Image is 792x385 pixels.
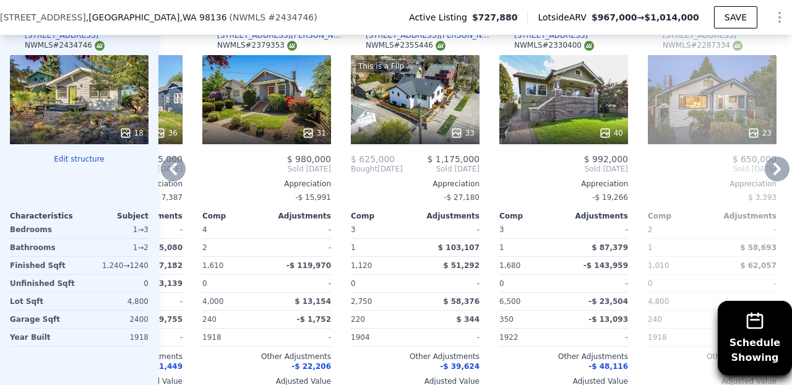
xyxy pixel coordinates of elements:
div: NWMLS # 2379353 [217,40,297,51]
div: Lot Sqft [10,293,77,310]
div: Year Built [10,329,77,346]
span: 240 [202,315,217,324]
div: - [715,275,777,292]
span: , [GEOGRAPHIC_DATA] [86,11,227,24]
span: $ 51,292 [443,261,480,270]
div: 18 [119,127,144,139]
button: ScheduleShowing [718,301,792,375]
div: Appreciation [499,179,628,189]
span: $ 980,000 [287,154,331,164]
span: -$ 11,449 [143,362,183,371]
span: 1,610 [202,261,223,270]
div: 1918 [648,329,710,346]
span: $1,014,000 [644,12,699,22]
div: Adjustments [415,211,480,221]
div: - [566,221,628,238]
div: Comp [499,211,564,221]
span: $ 845,000 [139,154,183,164]
div: 33 [450,127,475,139]
span: 0 [202,279,207,288]
div: - [715,293,777,310]
div: Finished Sqft [10,257,77,274]
span: -$ 22,206 [291,362,331,371]
div: NWMLS # 2330400 [514,40,594,51]
div: Appreciation [648,179,777,189]
div: [STREET_ADDRESS][PERSON_NAME] [217,30,346,40]
span: 2 [648,225,653,234]
span: 1,010 [648,261,669,270]
div: - [269,239,331,256]
div: Unfinished Sqft [10,275,77,292]
div: 40 [599,127,623,139]
button: Edit structure [10,154,148,164]
div: 1,240 → 1240 [82,257,148,274]
span: Bought [351,164,377,174]
span: $ 19,755 [146,315,183,324]
span: -$ 7,387 [152,193,183,202]
span: $ 650,000 [733,154,777,164]
div: Other Adjustments [648,352,777,361]
div: Comp [648,211,712,221]
div: 1918 [82,329,148,346]
a: [STREET_ADDRESS] [499,30,588,40]
div: - [715,221,777,238]
span: 3 [351,225,356,234]
div: Appreciation [202,179,331,189]
div: Adjustments [267,211,331,221]
div: - [418,221,480,238]
span: 4,800 [648,297,669,306]
div: 1918 [202,329,264,346]
div: NWMLS # 2355446 [366,40,445,51]
div: Comp [351,211,415,221]
span: $727,880 [472,11,518,24]
span: $ 3,393 [748,193,777,202]
div: - [566,275,628,292]
span: Sold [DATE] [648,164,777,174]
div: Adjustments [712,211,777,221]
span: $ 344 [456,315,480,324]
div: 2 [202,239,264,256]
div: Adjustments [564,211,628,221]
div: - [269,329,331,346]
span: Sold [DATE] [499,164,628,174]
div: [DATE] [351,164,403,174]
div: 4,800 [82,293,148,310]
img: NWMLS Logo [733,41,742,51]
span: 3 [499,225,504,234]
span: 350 [499,315,514,324]
span: $967,000 [592,12,637,22]
span: -$ 143,959 [583,261,628,270]
div: Other Adjustments [499,352,628,361]
img: NWMLS Logo [287,41,297,51]
div: Other Adjustments [202,352,331,361]
span: $ 58,693 [740,243,777,252]
div: 1 → 2 [82,239,148,256]
span: $ 67,182 [146,261,183,270]
span: $ 58,376 [443,297,480,306]
div: Other Adjustments [351,352,480,361]
div: 1 [351,239,413,256]
a: [STREET_ADDRESS][PERSON_NAME] [351,30,494,40]
div: 36 [153,127,178,139]
span: 4,000 [202,297,223,306]
span: -$ 27,180 [444,193,480,202]
div: [STREET_ADDRESS] [514,30,588,40]
span: -$ 13,093 [588,315,628,324]
div: 1 [648,239,710,256]
div: 1922 [499,329,561,346]
span: -$ 15,991 [295,193,331,202]
img: NWMLS Logo [436,41,445,51]
span: $ 992,000 [584,154,628,164]
span: Lotside ARV [538,11,591,24]
div: 1 → 3 [82,221,148,238]
span: 0 [648,279,653,288]
div: Subject [79,211,148,221]
span: $ 25,080 [146,243,183,252]
span: -$ 19,266 [592,193,628,202]
span: 0 [499,279,504,288]
span: $ 87,379 [592,243,628,252]
span: -$ 119,970 [286,261,331,270]
div: [STREET_ADDRESS] [25,30,98,40]
div: Bathrooms [10,239,77,256]
div: [STREET_ADDRESS][PERSON_NAME] [366,30,494,40]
